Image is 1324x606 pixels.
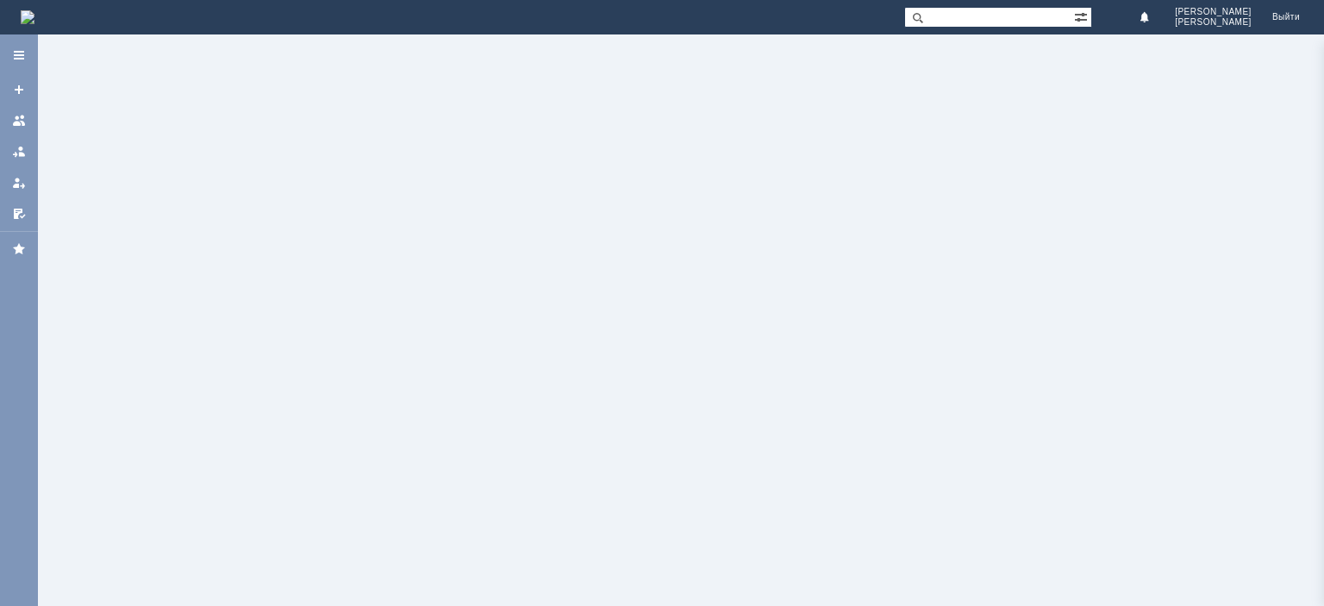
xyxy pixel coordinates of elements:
[5,76,33,103] a: Создать заявку
[5,107,33,134] a: Заявки на командах
[1074,8,1091,24] span: Расширенный поиск
[1175,7,1252,17] span: [PERSON_NAME]
[5,138,33,166] a: Заявки в моей ответственности
[5,169,33,197] a: Мои заявки
[21,10,34,24] img: logo
[21,10,34,24] a: Перейти на домашнюю страницу
[5,200,33,228] a: Мои согласования
[1175,17,1252,28] span: [PERSON_NAME]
